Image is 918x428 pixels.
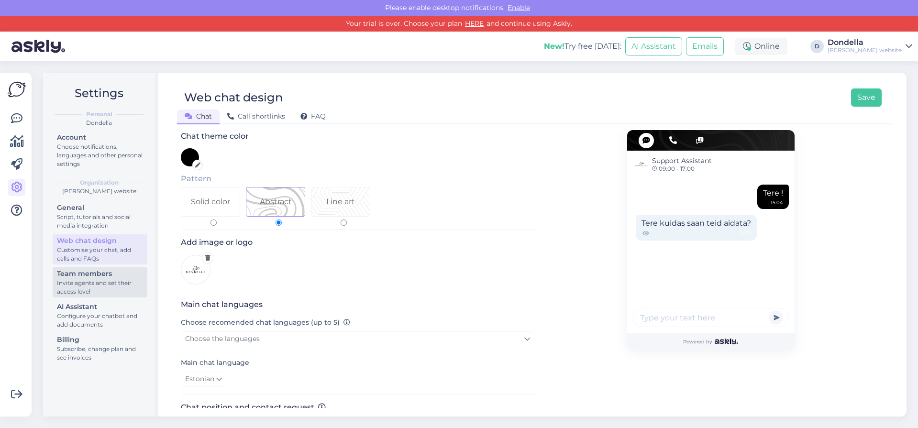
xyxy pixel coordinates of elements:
span: Estonian [185,374,214,384]
b: New! [544,42,564,51]
span: Call shortlinks [227,112,285,121]
a: HERE [462,19,487,28]
div: Dondella [51,119,147,127]
div: Tere ! [757,185,789,209]
div: 15:04 [771,199,783,206]
div: Web chat design [184,88,283,107]
span: Chat [185,112,212,121]
button: Emails [686,37,724,55]
div: Script, tutorials and social media integration [57,213,143,230]
a: Estonian [181,372,226,387]
input: Type your text here [633,308,789,327]
b: Organization [80,178,119,187]
h3: Chat position and contact request [181,403,534,412]
a: Web chat designCustomise your chat, add calls and FAQs [53,234,147,264]
span: 15:05 [739,229,751,238]
div: Subscribe, change plan and see invoices [57,345,143,362]
div: D [810,40,824,53]
b: Personal [86,110,112,119]
label: Main chat language [181,358,249,368]
a: Team membersInvite agents and set their access level [53,267,147,297]
img: Logo preview [181,255,210,285]
h3: Add image or logo [181,238,534,247]
img: Askly [715,339,738,344]
a: GeneralScript, tutorials and social media integration [53,201,147,231]
div: [PERSON_NAME] website [828,46,902,54]
input: Solid color [210,219,217,226]
div: Choose notifications, languages and other personal settings [57,143,143,168]
div: Configure your chatbot and add documents [57,312,143,329]
a: Choose the languages [181,331,534,346]
button: Save [851,88,882,107]
div: Web chat design [57,236,143,246]
label: Choose recomended chat languages (up to 5) [181,318,350,328]
a: Dondella[PERSON_NAME] website [828,39,912,54]
h5: Pattern [181,174,534,183]
span: 09:00 - 17:00 [652,166,712,172]
div: Team members [57,269,143,279]
a: BillingSubscribe, change plan and see invoices [53,333,147,363]
div: Account [57,132,143,143]
div: Tere kuidas saan teid aidata? [636,215,757,241]
h2: Settings [51,84,147,102]
div: Try free [DATE]: [544,41,621,52]
h3: Chat theme color [181,132,534,141]
h3: Main chat languages [181,300,534,309]
div: General [57,203,143,213]
div: Line art [326,196,355,208]
div: Billing [57,335,143,345]
a: AccountChoose notifications, languages and other personal settings [53,131,147,170]
img: Askly Logo [8,80,26,99]
span: Powered by [683,338,738,345]
span: Choose the languages [185,334,260,343]
span: Enable [505,3,533,12]
div: Dondella [828,39,902,46]
div: Invite agents and set their access level [57,279,143,296]
div: Abstract [260,196,292,208]
div: AI Assistant [57,302,143,312]
div: Customise your chat, add calls and FAQs [57,246,143,263]
input: Pattern 1Abstract [276,219,282,226]
span: Support Assistant [652,156,712,166]
img: Support [634,156,649,172]
div: Solid color [191,196,230,208]
input: Pattern 2Line art [341,219,347,226]
div: Online [735,38,787,55]
div: [PERSON_NAME] website [51,187,147,196]
button: AI Assistant [625,37,682,55]
a: AI AssistantConfigure your chatbot and add documents [53,300,147,330]
span: FAQ [300,112,326,121]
